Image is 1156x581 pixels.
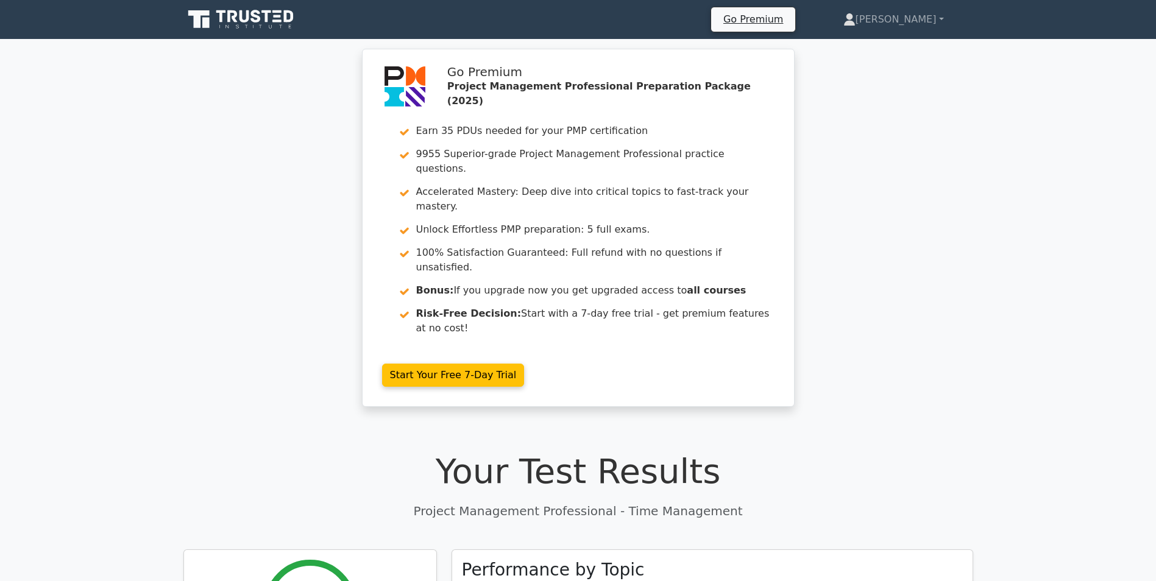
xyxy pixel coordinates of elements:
a: Go Premium [716,11,790,27]
p: Project Management Professional - Time Management [183,502,973,520]
a: [PERSON_NAME] [814,7,973,32]
h3: Performance by Topic [462,560,645,580]
h1: Your Test Results [183,451,973,491]
a: Start Your Free 7-Day Trial [382,364,525,387]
